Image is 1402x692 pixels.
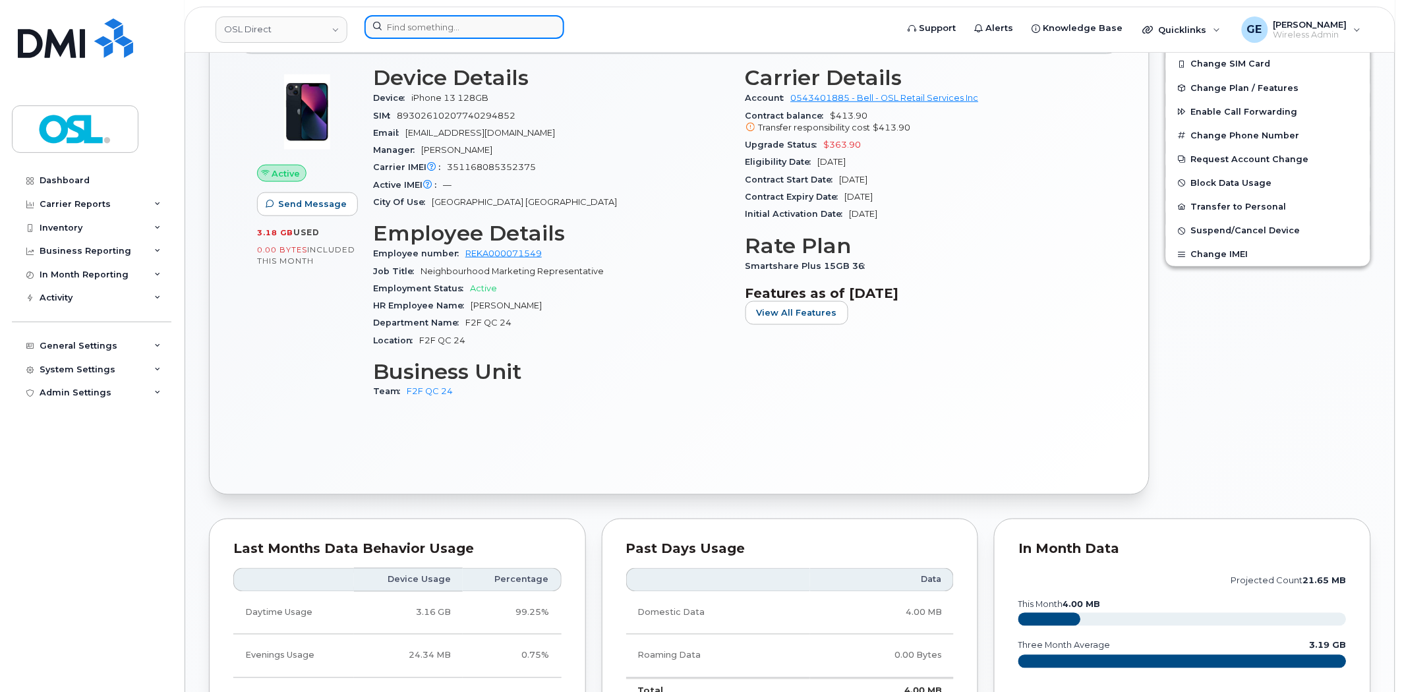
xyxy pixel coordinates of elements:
span: Initial Activation Date [745,209,850,219]
span: [DATE] [850,209,878,219]
a: Knowledge Base [1023,15,1132,42]
span: Manager [373,145,421,155]
span: Contract Start Date [745,175,840,185]
span: Neighbourhood Marketing Representative [421,266,604,276]
span: Employee number [373,248,465,258]
div: Quicklinks [1134,16,1230,43]
a: REKA000071549 [465,248,542,258]
span: Device [373,93,411,103]
button: Change SIM Card [1166,52,1370,76]
span: View All Features [757,306,837,319]
span: [DATE] [818,157,846,167]
div: Past Days Usage [626,543,954,556]
button: Request Account Change [1166,148,1370,171]
tspan: 21.65 MB [1303,576,1347,586]
span: Carrier IMEI [373,162,447,172]
span: Active IMEI [373,180,443,190]
span: [DATE] [845,192,873,202]
span: $413.90 [745,111,1102,134]
span: F2F QC 24 [419,335,465,345]
div: In Month Data [1018,543,1347,556]
th: Percentage [463,568,561,592]
span: Enable Call Forwarding [1191,107,1298,117]
td: Domestic Data [626,592,810,635]
span: $413.90 [873,123,911,132]
span: [PERSON_NAME] [471,301,542,310]
img: image20231002-3703462-1ig824h.jpeg [268,72,347,152]
a: 0543401885 - Bell - OSL Retail Services Inc [791,93,979,103]
div: Last Months Data Behavior Usage [233,543,562,556]
span: used [293,227,320,237]
span: Knowledge Base [1043,22,1123,35]
span: 0.00 Bytes [257,245,307,254]
span: Change Plan / Features [1191,83,1299,93]
a: Support [899,15,966,42]
span: [PERSON_NAME] [421,145,492,155]
h3: Business Unit [373,360,730,384]
span: Employment Status [373,283,470,293]
text: projected count [1231,576,1347,586]
span: Contract balance [745,111,831,121]
span: 351168085352375 [447,162,536,172]
span: Job Title [373,266,421,276]
button: Send Message [257,192,358,216]
text: this month [1018,600,1101,610]
span: Active [272,167,301,180]
span: — [443,180,452,190]
span: GE [1247,22,1262,38]
text: 3.19 GB [1310,641,1347,650]
span: Email [373,128,405,138]
span: [DATE] [840,175,868,185]
span: [GEOGRAPHIC_DATA] [GEOGRAPHIC_DATA] [432,197,617,207]
span: [EMAIL_ADDRESS][DOMAIN_NAME] [405,128,555,138]
span: Suspend/Cancel Device [1191,226,1300,236]
input: Find something... [365,15,564,39]
button: Block Data Usage [1166,171,1370,195]
span: City Of Use [373,197,432,207]
span: Transfer responsibility cost [759,123,871,132]
a: Alerts [966,15,1023,42]
td: 0.75% [463,635,561,678]
span: Location [373,335,419,345]
th: Data [810,568,954,592]
th: Device Usage [354,568,463,592]
span: iPhone 13 128GB [411,93,488,103]
span: 89302610207740294852 [397,111,515,121]
span: Alerts [986,22,1014,35]
button: View All Features [745,301,848,325]
h3: Features as of [DATE] [745,285,1102,301]
button: Suspend/Cancel Device [1166,219,1370,243]
button: Change Plan / Features [1166,76,1370,100]
div: Gregory Easton [1233,16,1370,43]
button: Change IMEI [1166,243,1370,266]
span: [PERSON_NAME] [1273,19,1347,30]
span: Department Name [373,318,465,328]
span: Smartshare Plus 15GB 36 [745,261,872,271]
span: Quicklinks [1159,24,1207,35]
span: HR Employee Name [373,301,471,310]
h3: Employee Details [373,221,730,245]
button: Change Phone Number [1166,124,1370,148]
td: Roaming Data [626,635,810,678]
td: Daytime Usage [233,592,354,635]
td: 4.00 MB [810,592,954,635]
span: F2F QC 24 [465,318,511,328]
a: OSL Direct [216,16,347,43]
tspan: 4.00 MB [1063,600,1101,610]
button: Enable Call Forwarding [1166,100,1370,124]
td: 24.34 MB [354,635,463,678]
text: three month average [1018,641,1111,650]
span: Support [920,22,956,35]
span: Wireless Admin [1273,30,1347,40]
tr: Weekdays from 6:00pm to 8:00am [233,635,562,678]
span: Upgrade Status [745,140,824,150]
a: F2F QC 24 [407,387,453,397]
span: Account [745,93,791,103]
td: 0.00 Bytes [810,635,954,678]
span: $363.90 [824,140,862,150]
h3: Rate Plan [745,234,1102,258]
span: Send Message [278,198,347,210]
td: 99.25% [463,592,561,635]
h3: Carrier Details [745,66,1102,90]
span: Contract Expiry Date [745,192,845,202]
